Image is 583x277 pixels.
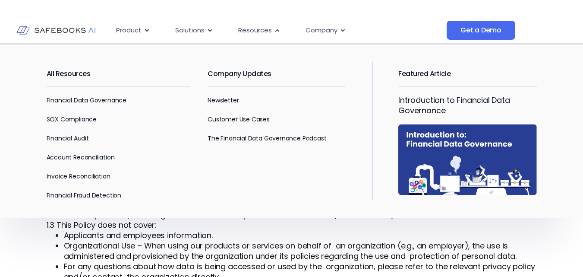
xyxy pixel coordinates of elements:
[47,96,127,105] a: Financial Data Governance
[208,134,326,143] a: The Financial Data Governance Podcast
[208,115,270,124] a: Customer Use Cases
[116,25,142,35] span: Product
[47,69,91,79] a: All Resources
[47,134,89,143] a: Financial Audit
[238,25,272,35] span: Resources
[47,191,122,200] a: Financial Fraud Detection
[447,21,515,40] a: Get a Demo
[47,115,97,124] a: SOX Compliance
[175,25,205,35] span: Solutions
[64,230,213,241] span: Applicants and employees information.
[208,62,346,86] h2: Company Updates
[47,220,157,230] span: 1.3 This Policy does not cover:
[109,22,447,39] div: Menu Toggle
[306,25,337,35] span: Company
[47,153,115,162] a: Account Reconciliation
[460,26,501,35] span: Get a Demo
[109,22,447,39] nav: Menu
[64,240,517,261] span: Organizational Use – When using our products or services on behalf of an organization (e.g., an e...
[398,62,536,86] h2: Featured Article
[208,96,239,105] a: Newsletter
[398,95,510,116] a: Introduction to Financial Data Governance
[47,172,110,181] a: Invoice Reconciliation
